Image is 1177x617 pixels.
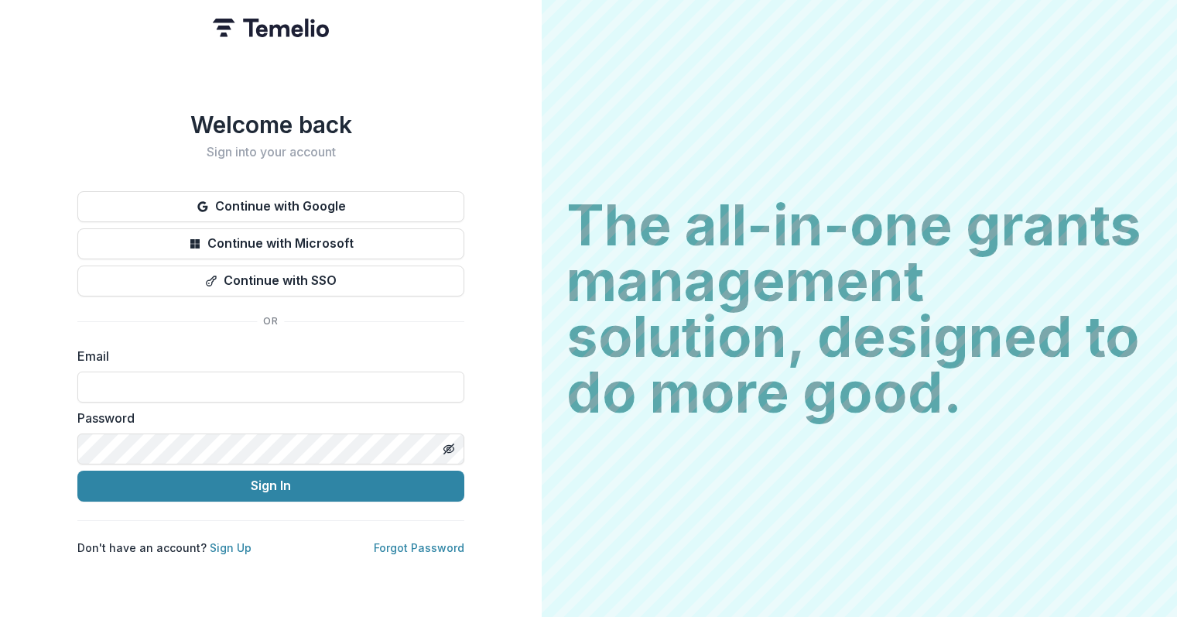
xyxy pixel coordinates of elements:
h2: Sign into your account [77,145,464,159]
button: Sign In [77,471,464,502]
h1: Welcome back [77,111,464,139]
p: Don't have an account? [77,540,251,556]
a: Sign Up [210,541,251,554]
button: Toggle password visibility [436,437,461,461]
button: Continue with SSO [77,266,464,297]
button: Continue with Microsoft [77,228,464,259]
a: Forgot Password [374,541,464,554]
img: Temelio [213,19,329,37]
button: Continue with Google [77,191,464,222]
label: Password [77,409,455,427]
label: Email [77,347,455,365]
